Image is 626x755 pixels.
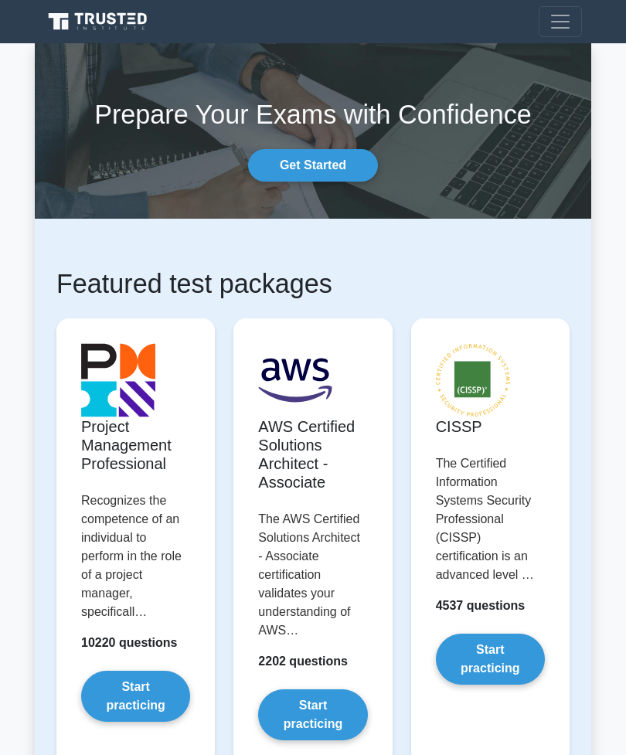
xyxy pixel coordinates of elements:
a: Get Started [248,149,378,182]
a: Start practicing [436,634,545,685]
a: Start practicing [258,689,367,740]
button: Toggle navigation [539,6,582,37]
a: Start practicing [81,671,190,722]
h1: Featured test packages [56,268,570,300]
h1: Prepare Your Exams with Confidence [35,99,591,131]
